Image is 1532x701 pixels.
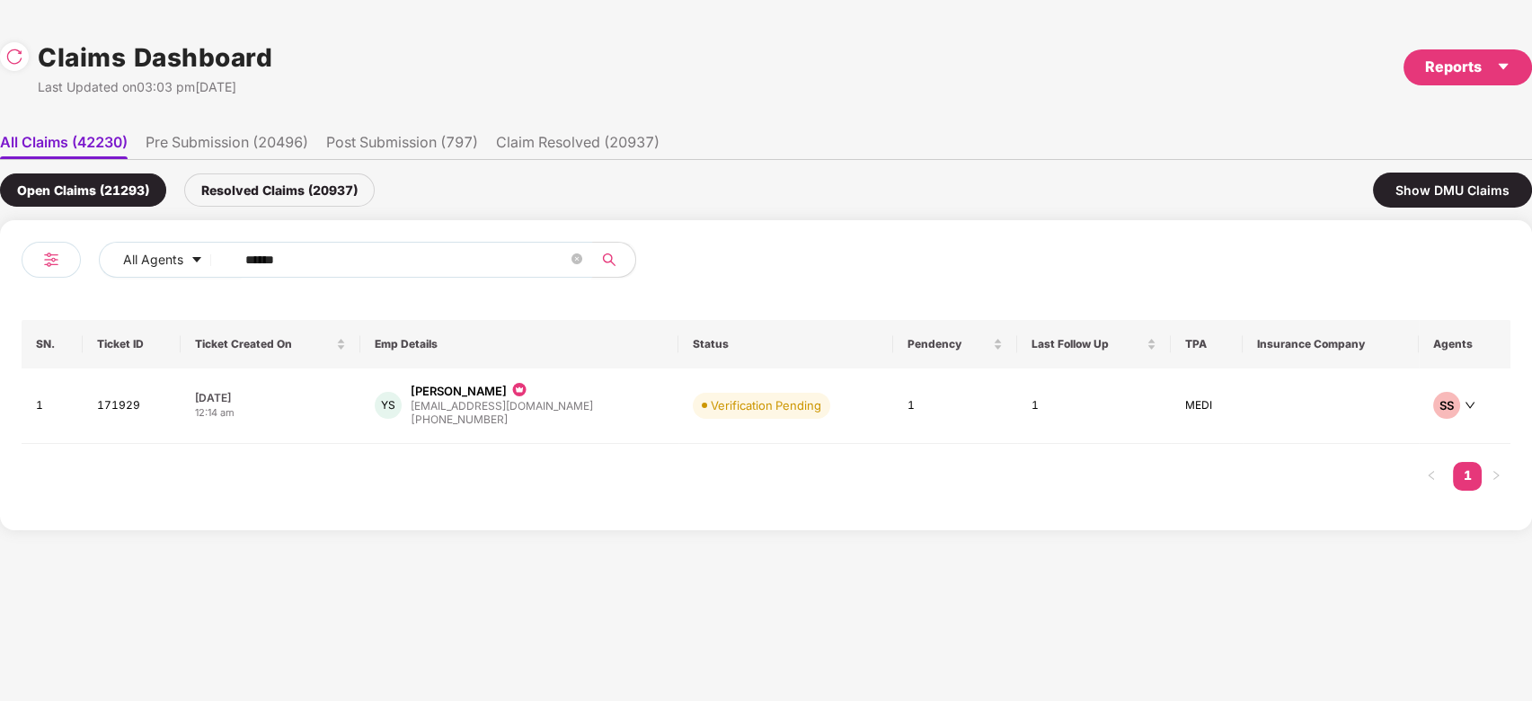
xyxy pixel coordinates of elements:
[571,253,582,264] span: close-circle
[83,368,180,444] td: 171929
[5,48,23,66] img: svg+xml;base64,PHN2ZyBpZD0iUmVsb2FkLTMyeDMyIiB4bWxucz0iaHR0cDovL3d3dy53My5vcmcvMjAwMC9zdmciIHdpZH...
[411,383,507,400] div: [PERSON_NAME]
[591,242,636,278] button: search
[1017,320,1172,368] th: Last Follow Up
[1433,392,1460,419] div: SS
[40,249,62,271] img: svg+xml;base64,PHN2ZyB4bWxucz0iaHR0cDovL3d3dy53My5vcmcvMjAwMC9zdmciIHdpZHRoPSIyNCIgaGVpZ2h0PSIyNC...
[711,396,821,414] div: Verification Pending
[190,253,203,268] span: caret-down
[893,368,1017,444] td: 1
[1425,56,1510,78] div: Reports
[195,337,332,351] span: Ticket Created On
[908,337,989,351] span: Pendency
[123,250,183,270] span: All Agents
[1419,320,1510,368] th: Agents
[1465,400,1475,411] span: down
[411,412,593,429] div: [PHONE_NUMBER]
[571,252,582,269] span: close-circle
[1171,320,1243,368] th: TPA
[893,320,1017,368] th: Pendency
[1453,462,1482,491] li: 1
[591,253,626,267] span: search
[1496,59,1510,74] span: caret-down
[1017,368,1172,444] td: 1
[510,379,528,400] img: icon
[1417,462,1446,491] button: left
[1417,462,1446,491] li: Previous Page
[1373,173,1532,208] div: Show DMU Claims
[496,133,660,159] li: Claim Resolved (20937)
[195,405,346,421] div: 12:14 am
[1243,320,1419,368] th: Insurance Company
[184,173,375,207] div: Resolved Claims (20937)
[1453,462,1482,489] a: 1
[1171,368,1243,444] td: MEDI
[1482,462,1510,491] button: right
[195,390,346,405] div: [DATE]
[678,320,893,368] th: Status
[38,38,272,77] h1: Claims Dashboard
[1426,470,1437,481] span: left
[1491,470,1501,481] span: right
[1482,462,1510,491] li: Next Page
[83,320,180,368] th: Ticket ID
[146,133,308,159] li: Pre Submission (20496)
[181,320,360,368] th: Ticket Created On
[38,77,272,97] div: Last Updated on 03:03 pm[DATE]
[22,368,83,444] td: 1
[375,392,402,419] div: YS
[411,400,593,412] div: [EMAIL_ADDRESS][DOMAIN_NAME]
[99,242,242,278] button: All Agentscaret-down
[22,320,83,368] th: SN.
[326,133,478,159] li: Post Submission (797)
[1032,337,1144,351] span: Last Follow Up
[360,320,679,368] th: Emp Details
